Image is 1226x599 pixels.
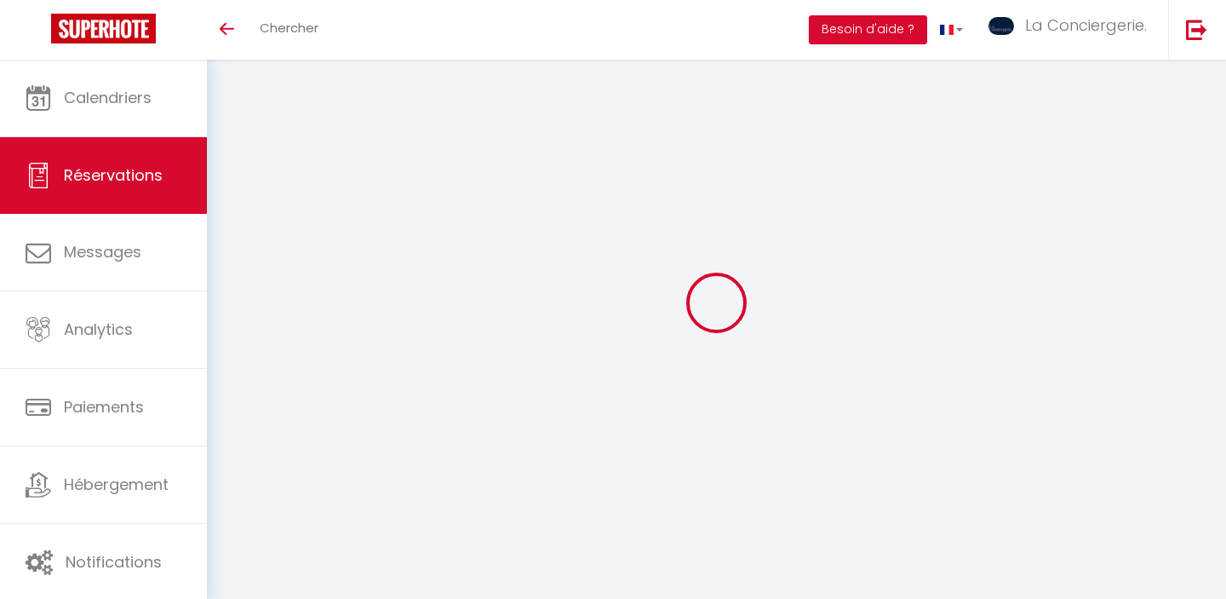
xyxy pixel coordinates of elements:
span: Calendriers [64,87,152,108]
button: Besoin d'aide ? [809,15,927,44]
img: Super Booking [51,14,156,43]
span: Analytics [64,319,133,340]
span: Hébergement [64,474,169,495]
span: Messages [64,241,141,262]
span: Réservations [64,164,163,186]
img: logout [1186,19,1207,40]
img: ... [988,17,1014,35]
span: Paiements [64,396,144,418]
span: Chercher [260,19,318,37]
span: La Conciergerie. [1025,14,1147,36]
span: Notifications [66,551,162,573]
